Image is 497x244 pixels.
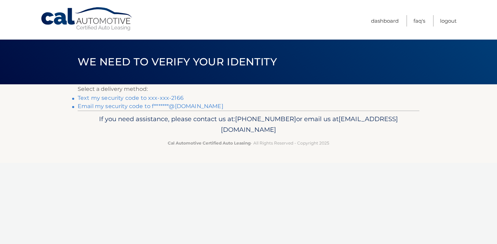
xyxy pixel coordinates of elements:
[78,84,419,94] p: Select a delivery method:
[78,103,223,109] a: Email my security code to f*******@[DOMAIN_NAME]
[40,7,134,31] a: Cal Automotive
[78,55,277,68] span: We need to verify your identity
[82,114,415,136] p: If you need assistance, please contact us at: or email us at
[78,95,184,101] a: Text my security code to xxx-xxx-2166
[82,139,415,147] p: - All Rights Reserved - Copyright 2025
[235,115,296,123] span: [PHONE_NUMBER]
[413,15,425,26] a: FAQ's
[371,15,399,26] a: Dashboard
[168,140,251,146] strong: Cal Automotive Certified Auto Leasing
[440,15,457,26] a: Logout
